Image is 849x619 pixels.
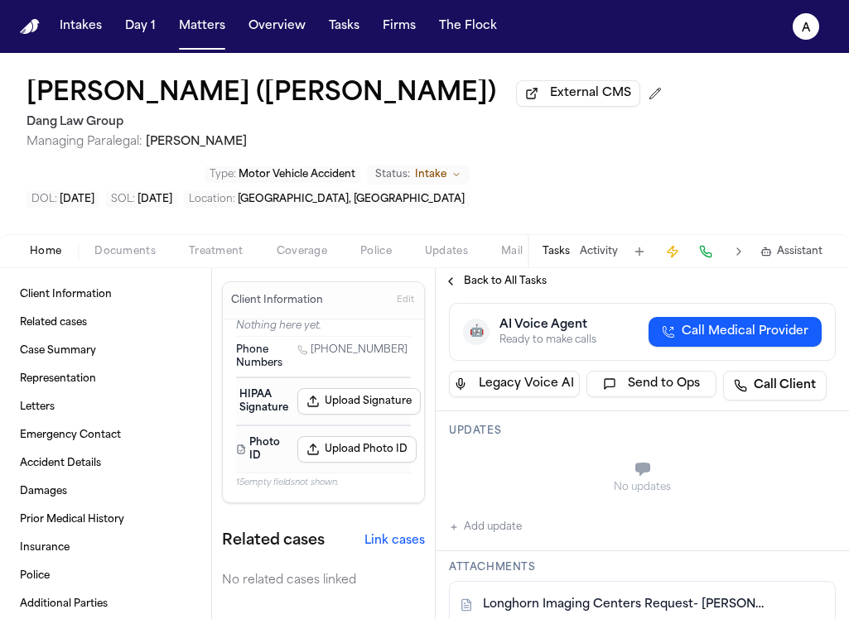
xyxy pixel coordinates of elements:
span: Home [30,245,61,258]
button: Make a Call [694,240,717,263]
button: Tasks [543,245,570,258]
button: Back to All Tasks [436,275,555,288]
a: Police [13,563,198,589]
button: Intakes [53,12,109,41]
button: Edit DOL: 2025-06-17 [27,191,99,208]
span: Type : [210,170,236,180]
span: Managing Paralegal: [27,136,142,148]
span: Treatment [189,245,244,258]
button: Overview [242,12,312,41]
a: Longhorn Imaging Centers Request- [PERSON_NAME] .pdf [483,597,769,613]
a: Related cases [13,309,198,336]
button: Upload Photo ID [297,436,417,463]
a: Insurance [13,535,198,561]
div: No related cases linked [222,573,425,589]
a: Home [20,19,40,35]
a: Prior Medical History [13,506,198,533]
span: Phone Numbers [236,343,287,370]
span: Documents [94,245,156,258]
span: Mail [501,245,523,258]
div: No updates [449,481,836,494]
div: AI Voice Agent [499,317,596,333]
h2: Related cases [222,530,325,553]
a: Damages [13,478,198,505]
span: Police [360,245,392,258]
a: Case Summary [13,338,198,364]
img: Finch Logo [20,19,40,35]
a: Call 1 (512) 517-3334 [297,343,408,357]
a: Additional Parties [13,591,198,617]
p: Nothing here yet. [236,319,411,336]
a: Representation [13,366,198,392]
span: [DATE] [137,194,172,204]
button: Link cases [364,533,425,549]
span: Updates [425,245,468,258]
button: Create Immediate Task [661,240,684,263]
span: [DATE] [60,194,94,204]
p: 15 empty fields not shown. [236,477,411,489]
button: Edit matter name [27,79,496,109]
button: Add Task [628,240,651,263]
span: DOL : [31,194,57,204]
span: Edit [397,295,414,306]
span: External CMS [550,85,631,102]
span: Motor Vehicle Accident [239,170,355,180]
button: The Flock [432,12,504,41]
button: Edit Location: Cedar Park, TX [184,191,470,208]
span: Location : [189,194,235,204]
div: Ready to make calls [499,333,596,347]
button: Assistant [760,245,822,258]
span: [PERSON_NAME] [146,136,247,148]
span: [GEOGRAPHIC_DATA], [GEOGRAPHIC_DATA] [238,194,465,204]
button: Day 1 [118,12,162,41]
h3: Client Information [228,294,326,307]
h3: Updates [449,425,836,438]
button: Tasks [322,12,366,41]
a: Emergency Contact [13,422,198,449]
a: Call Client [723,371,827,401]
dt: Photo ID [236,436,287,463]
dt: HIPAA Signature [236,388,287,415]
button: Call Medical Provider [649,317,822,347]
button: Change status from Intake [367,165,470,185]
a: Letters [13,394,198,420]
button: Matters [172,12,232,41]
button: Edit SOL: 2027-06-17 [106,191,177,208]
button: Upload Signature [297,388,421,415]
span: Status: [375,168,410,181]
span: Assistant [777,245,822,258]
a: Client Information [13,281,198,308]
span: Coverage [277,245,327,258]
h2: Dang Law Group [27,113,668,132]
span: Back to All Tasks [464,275,547,288]
span: 🤖 [470,324,484,340]
button: Edit [392,287,419,314]
button: Edit Type: Motor Vehicle Accident [205,166,360,183]
button: Send to Ops [586,371,717,397]
button: External CMS [516,80,640,107]
span: Intake [415,168,446,181]
h1: [PERSON_NAME] ([PERSON_NAME]) [27,79,496,109]
a: Accident Details [13,450,198,477]
button: Legacy Voice AI [449,371,580,397]
span: Call Medical Provider [682,324,808,340]
button: Add update [449,517,522,537]
button: Firms [376,12,422,41]
h3: Attachments [449,561,836,574]
button: Activity [580,245,618,258]
span: SOL : [111,194,135,204]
